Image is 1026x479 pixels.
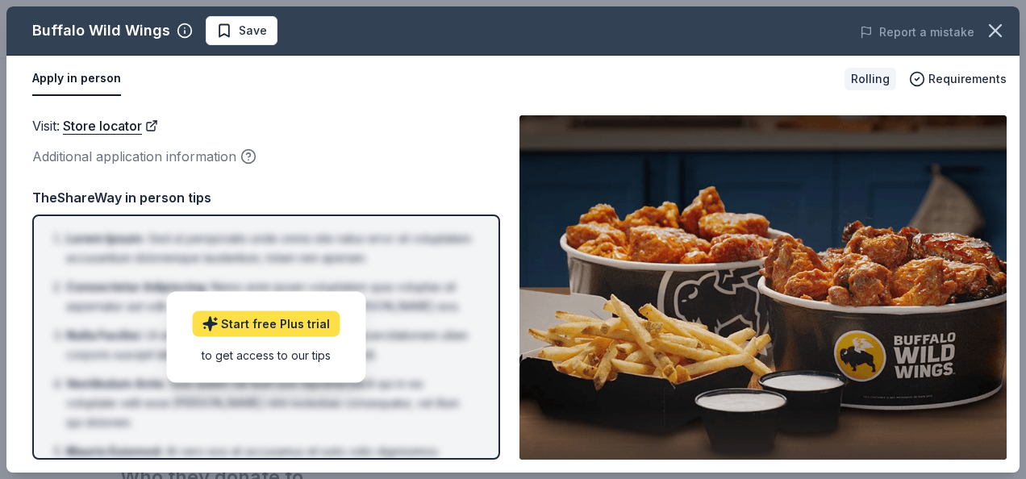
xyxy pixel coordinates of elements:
[63,115,158,136] a: Store locator
[66,374,476,432] li: Quis autem vel eum iure reprehenderit qui in ea voluptate velit esse [PERSON_NAME] nihil molestia...
[32,115,500,136] div: Visit :
[66,326,476,364] li: Ut enim ad minima veniam, quis nostrum exercitationem ullam corporis suscipit laboriosam, nisi ut...
[66,231,145,245] span: Lorem Ipsum :
[909,69,1007,89] button: Requirements
[66,444,163,458] span: Mauris Euismod :
[66,280,208,294] span: Consectetur Adipiscing :
[66,277,476,316] li: Nemo enim ipsam voluptatem quia voluptas sit aspernatur aut odit aut fugit, sed quia consequuntur...
[860,23,974,42] button: Report a mistake
[928,69,1007,89] span: Requirements
[32,18,170,44] div: Buffalo Wild Wings
[66,229,476,268] li: Sed ut perspiciatis unde omnis iste natus error sit voluptatem accusantium doloremque laudantium,...
[192,311,340,337] a: Start free Plus trial
[32,62,121,96] button: Apply in person
[66,377,166,390] span: Vestibulum Ante :
[519,115,1007,460] img: Image for Buffalo Wild Wings
[32,187,500,208] div: TheShareWay in person tips
[32,146,500,167] div: Additional application information
[66,328,143,342] span: Nulla Facilisi :
[192,347,340,364] div: to get access to our tips
[206,16,277,45] button: Save
[239,21,267,40] span: Save
[845,68,896,90] div: Rolling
